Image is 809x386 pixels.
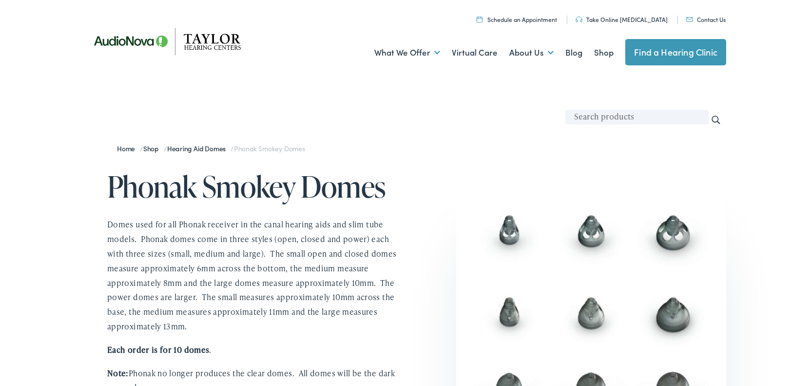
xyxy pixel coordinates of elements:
[565,110,709,124] input: Search products
[686,15,726,23] a: Contact Us
[576,15,668,23] a: Take Online [MEDICAL_DATA]
[711,115,721,125] input: Search
[565,35,582,71] a: Blog
[452,35,498,71] a: Virtual Care
[107,219,396,332] span: Domes used for all Phonak receiver in the canal hearing aids and slim tube models. Phonak domes c...
[107,344,212,355] span: .
[594,35,614,71] a: Shop
[374,35,440,71] a: What We Offer
[625,39,726,65] a: Find a Hearing Clinic
[234,143,305,153] span: Phonak Smokey Domes
[143,143,164,153] a: Shop
[477,15,557,23] a: Schedule an Appointment
[686,17,693,22] img: utility icon
[477,16,482,22] img: utility icon
[117,143,140,153] a: Home
[117,143,305,153] span: / / /
[107,170,404,203] h1: Phonak Smokey Domes
[107,367,129,379] span: Note:
[509,35,554,71] a: About Us
[107,344,209,355] strong: Each order is for 10 domes
[167,143,231,153] a: Hearing Aid Domes
[576,17,582,22] img: utility icon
